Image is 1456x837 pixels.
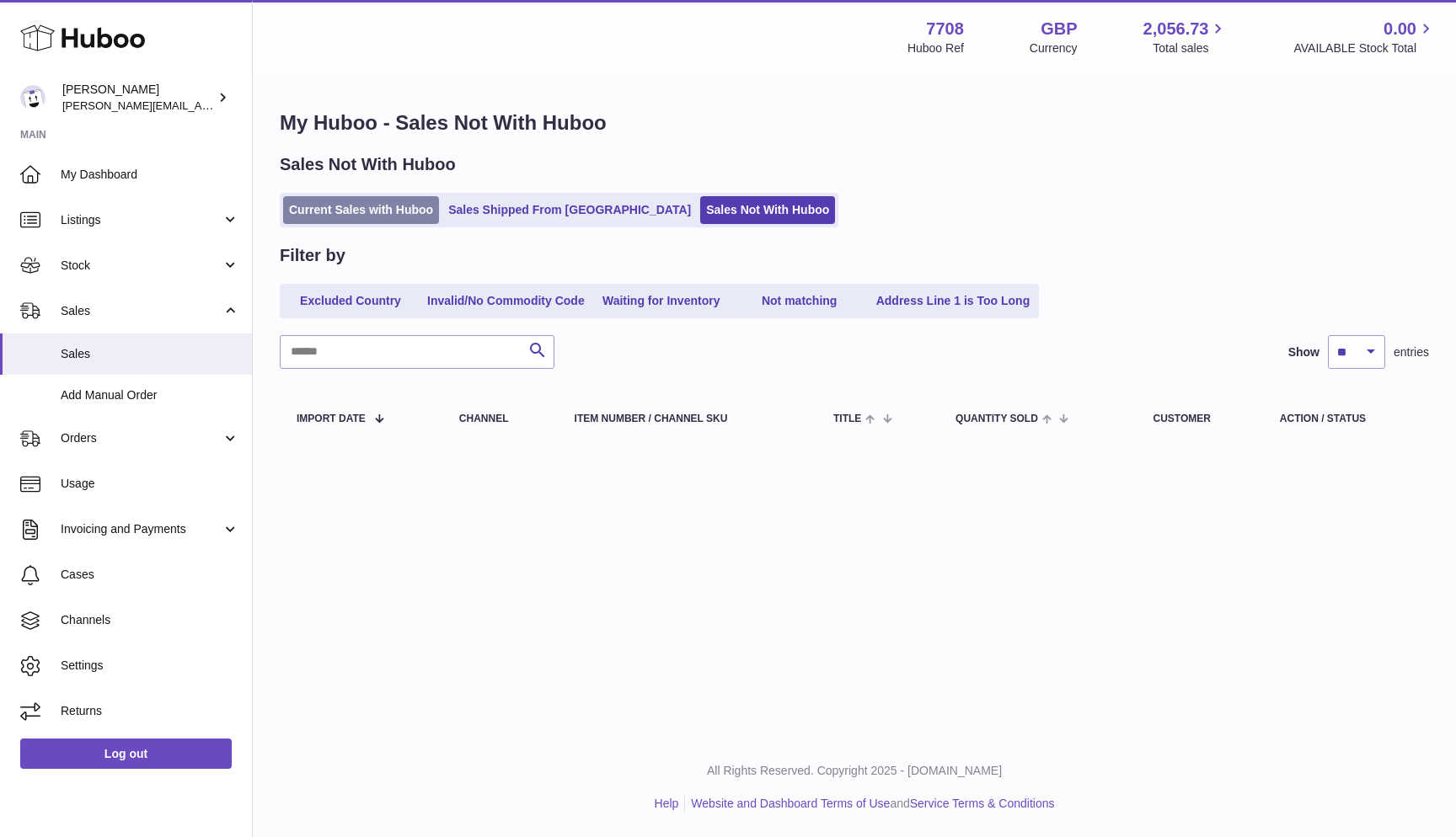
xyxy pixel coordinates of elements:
div: Channel [459,413,541,424]
span: Stock [61,258,222,274]
h2: Sales Not With Huboo [280,153,456,176]
a: Service Terms & Conditions [910,797,1055,810]
strong: GBP [1041,18,1077,40]
span: My Dashboard [61,167,239,183]
span: Total sales [1153,40,1228,56]
span: Orders [61,430,222,446]
div: Huboo Ref [907,40,964,56]
a: Sales Shipped From [GEOGRAPHIC_DATA] [442,196,697,224]
div: [PERSON_NAME] [62,82,214,114]
span: [PERSON_NAME][EMAIL_ADDRESS][DOMAIN_NAME] [62,99,338,112]
img: victor@erbology.co [20,85,45,110]
span: Quantity Sold [955,413,1038,424]
div: Item Number / Channel SKU [575,413,800,424]
span: Sales [61,346,239,362]
span: Cases [61,567,239,583]
span: Listings [61,212,222,228]
label: Show [1288,344,1319,360]
span: Usage [61,476,239,492]
a: Current Sales with Huboo [283,196,439,224]
a: 0.00 AVAILABLE Stock Total [1293,18,1436,56]
span: Returns [61,703,239,719]
span: Channels [61,612,239,628]
a: Invalid/No Commodity Code [421,287,591,315]
a: Sales Not With Huboo [700,196,835,224]
span: Title [833,413,861,424]
span: Import date [297,413,366,424]
span: Settings [61,658,239,674]
span: Add Manual Order [61,387,239,403]
p: All Rights Reserved. Copyright 2025 - [DOMAIN_NAME] [266,763,1443,779]
span: AVAILABLE Stock Total [1293,40,1436,56]
div: Currency [1030,40,1078,56]
a: Excluded Country [283,287,418,315]
a: Website and Dashboard Terms of Use [691,797,890,810]
div: Action / Status [1280,413,1412,424]
span: 2,056.73 [1143,18,1209,40]
span: 0.00 [1384,18,1416,40]
h1: My Huboo - Sales Not With Huboo [280,109,1429,136]
span: Invoicing and Payments [61,521,222,537]
a: Not matching [732,287,867,315]
span: Sales [61,303,222,319]
h2: Filter by [280,244,345,267]
a: Address Line 1 is Too Long [870,287,1036,315]
span: entries [1394,344,1429,360]
strong: 7708 [926,18,964,40]
div: Customer [1154,413,1246,424]
a: Waiting for Inventory [594,287,729,315]
a: Help [655,797,679,810]
a: Log out [20,738,232,769]
a: 2,056.73 Total sales [1143,18,1228,56]
li: and [685,796,1054,812]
